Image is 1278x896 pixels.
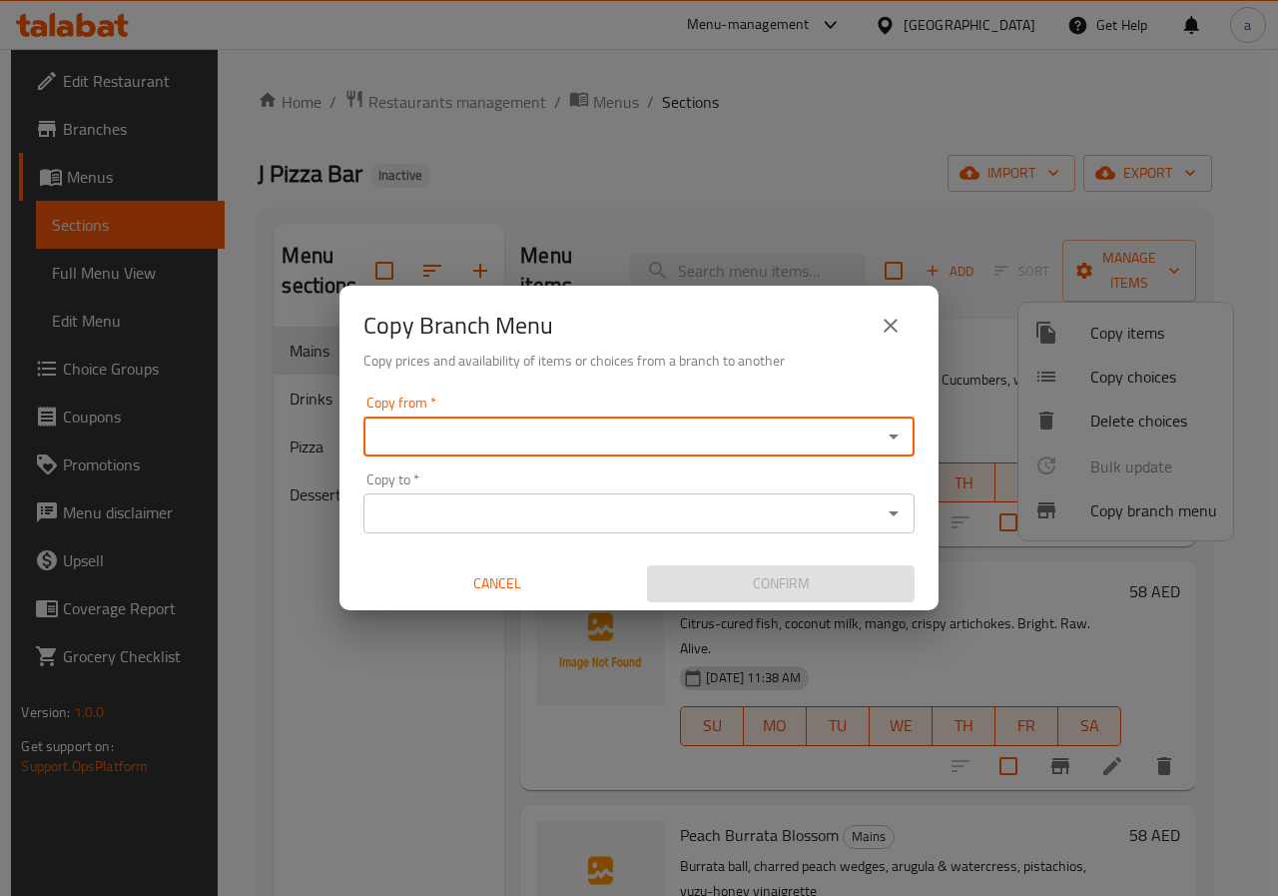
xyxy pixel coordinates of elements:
[371,571,623,596] span: Cancel
[363,565,631,602] button: Cancel
[867,302,915,350] button: close
[363,350,915,372] h6: Copy prices and availability of items or choices from a branch to another
[880,499,908,527] button: Open
[880,423,908,450] button: Open
[363,310,553,342] h2: Copy Branch Menu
